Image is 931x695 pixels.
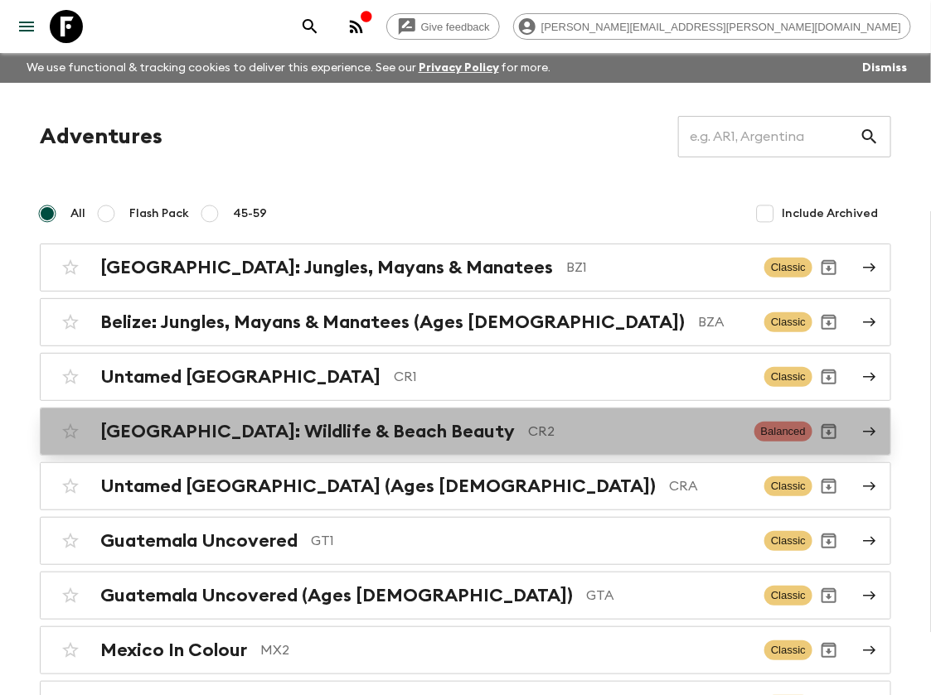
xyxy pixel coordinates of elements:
a: Privacy Policy [419,62,499,74]
button: search adventures [293,10,327,43]
a: Mexico In ColourMX2ClassicArchive [40,626,891,674]
button: menu [10,10,43,43]
a: Untamed [GEOGRAPHIC_DATA]CR1ClassicArchive [40,353,891,401]
h2: Untamed [GEOGRAPHIC_DATA] [100,366,381,388]
a: Belize: Jungles, Mayans & Manatees (Ages [DEMOGRAPHIC_DATA])BZAClassicArchive [40,298,891,346]
button: Archive [812,306,846,339]
p: CRA [669,476,751,496]
button: Dismiss [858,56,911,80]
p: BZ1 [566,258,751,278]
span: Classic [764,476,812,496]
p: MX2 [260,640,751,660]
button: Archive [812,360,846,393]
a: Untamed [GEOGRAPHIC_DATA] (Ages [DEMOGRAPHIC_DATA])CRAClassicArchive [40,462,891,510]
input: e.g. AR1, Argentina [678,113,860,160]
button: Archive [812,579,846,612]
a: Guatemala Uncovered (Ages [DEMOGRAPHIC_DATA])GTAClassicArchive [40,572,891,620]
span: Flash Pack [129,205,189,222]
button: Archive [812,251,846,284]
p: BZA [698,312,751,332]
h2: Untamed [GEOGRAPHIC_DATA] (Ages [DEMOGRAPHIC_DATA]) [100,475,656,497]
span: Give feedback [412,21,499,33]
button: Archive [812,524,846,557]
a: Guatemala UncoveredGT1ClassicArchive [40,517,891,565]
p: We use functional & tracking cookies to deliver this experience. See our for more. [20,53,558,83]
p: GT1 [311,531,751,551]
span: Classic [764,312,812,332]
p: CR1 [394,367,751,387]
a: [GEOGRAPHIC_DATA]: Jungles, Mayans & ManateesBZ1ClassicArchive [40,244,891,292]
p: CR2 [528,422,741,442]
a: [GEOGRAPHIC_DATA]: Wildlife & Beach BeautyCR2BalancedArchive [40,408,891,456]
span: All [70,205,85,222]
a: Give feedback [386,13,500,40]
h2: [GEOGRAPHIC_DATA]: Jungles, Mayans & Manatees [100,257,553,278]
span: Classic [764,258,812,278]
h1: Adventures [40,120,162,153]
h2: Guatemala Uncovered [100,530,298,552]
span: Balanced [754,422,812,442]
button: Archive [812,634,846,667]
span: Classic [764,531,812,551]
span: Include Archived [782,205,878,222]
span: Classic [764,586,812,606]
h2: Mexico In Colour [100,639,247,661]
span: [PERSON_NAME][EMAIL_ADDRESS][PERSON_NAME][DOMAIN_NAME] [532,21,910,33]
p: GTA [586,586,751,606]
span: Classic [764,640,812,660]
div: [PERSON_NAME][EMAIL_ADDRESS][PERSON_NAME][DOMAIN_NAME] [513,13,911,40]
h2: [GEOGRAPHIC_DATA]: Wildlife & Beach Beauty [100,421,515,442]
span: Classic [764,367,812,387]
h2: Belize: Jungles, Mayans & Manatees (Ages [DEMOGRAPHIC_DATA]) [100,311,685,333]
button: Archive [812,470,846,503]
h2: Guatemala Uncovered (Ages [DEMOGRAPHIC_DATA]) [100,585,573,606]
button: Archive [812,415,846,448]
span: 45-59 [233,205,267,222]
